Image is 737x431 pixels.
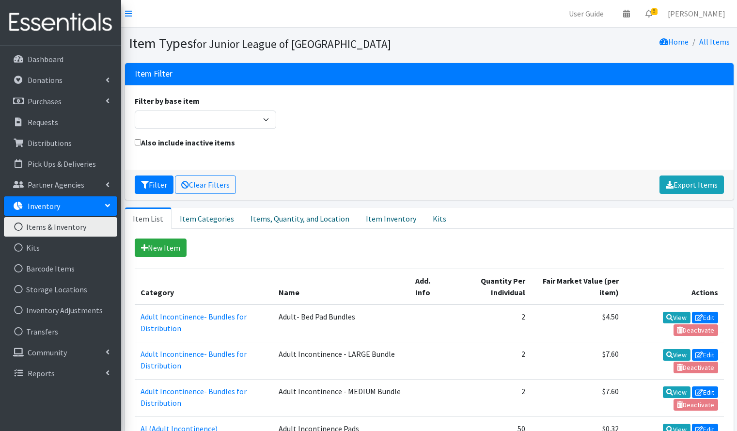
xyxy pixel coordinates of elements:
[135,176,173,194] button: Filter
[4,92,117,111] a: Purchases
[4,49,117,69] a: Dashboard
[663,312,690,323] a: View
[531,269,624,304] th: Fair Market Value (per item)
[4,259,117,278] a: Barcode Items
[141,386,247,408] a: Adult Incontinence- Bundles for Distribution
[651,8,658,15] span: 5
[4,154,117,174] a: Pick Ups & Deliveries
[125,208,172,229] a: Item List
[424,208,455,229] a: Kits
[4,6,117,39] img: HumanEssentials
[4,301,117,320] a: Inventory Adjustments
[659,37,689,47] a: Home
[692,349,718,361] a: Edit
[135,139,141,145] input: Also include inactive items
[28,201,60,211] p: Inventory
[531,342,624,379] td: $7.60
[663,349,690,361] a: View
[449,269,532,304] th: Quantity Per Individual
[28,180,84,190] p: Partner Agencies
[358,208,424,229] a: Item Inventory
[409,269,449,304] th: Add. Info
[4,322,117,341] a: Transfers
[4,133,117,153] a: Distributions
[699,37,730,47] a: All Items
[135,239,187,257] a: New Item
[28,368,55,378] p: Reports
[449,304,532,342] td: 2
[28,54,63,64] p: Dashboard
[273,342,409,379] td: Adult Incontinence - LARGE Bundle
[175,176,236,194] a: Clear Filters
[449,380,532,417] td: 2
[449,342,532,379] td: 2
[4,112,117,132] a: Requests
[692,386,718,398] a: Edit
[660,4,733,23] a: [PERSON_NAME]
[531,380,624,417] td: $7.60
[4,196,117,216] a: Inventory
[28,138,72,148] p: Distributions
[135,269,273,304] th: Category
[692,312,718,323] a: Edit
[172,208,242,229] a: Item Categories
[4,343,117,362] a: Community
[4,70,117,90] a: Donations
[625,269,724,304] th: Actions
[4,364,117,383] a: Reports
[129,35,426,52] h1: Item Types
[28,159,96,169] p: Pick Ups & Deliveries
[4,280,117,299] a: Storage Locations
[28,96,62,106] p: Purchases
[663,386,690,398] a: View
[561,4,612,23] a: User Guide
[531,304,624,342] td: $4.50
[273,269,409,304] th: Name
[273,304,409,342] td: Adult- Bed Pad Bundles
[4,175,117,194] a: Partner Agencies
[135,137,235,148] label: Also include inactive items
[28,348,67,357] p: Community
[659,176,724,194] a: Export Items
[242,208,358,229] a: Items, Quantity, and Location
[638,4,660,23] a: 5
[193,37,391,51] small: for Junior League of [GEOGRAPHIC_DATA]
[4,238,117,257] a: Kits
[141,312,247,333] a: Adult Incontinence- Bundles for Distribution
[135,95,200,107] label: Filter by base item
[4,217,117,237] a: Items & Inventory
[28,117,58,127] p: Requests
[28,75,63,85] p: Donations
[141,349,247,370] a: Adult Incontinence- Bundles for Distribution
[135,69,172,79] h3: Item Filter
[273,380,409,417] td: Adult Incontinence - MEDIUM Bundle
